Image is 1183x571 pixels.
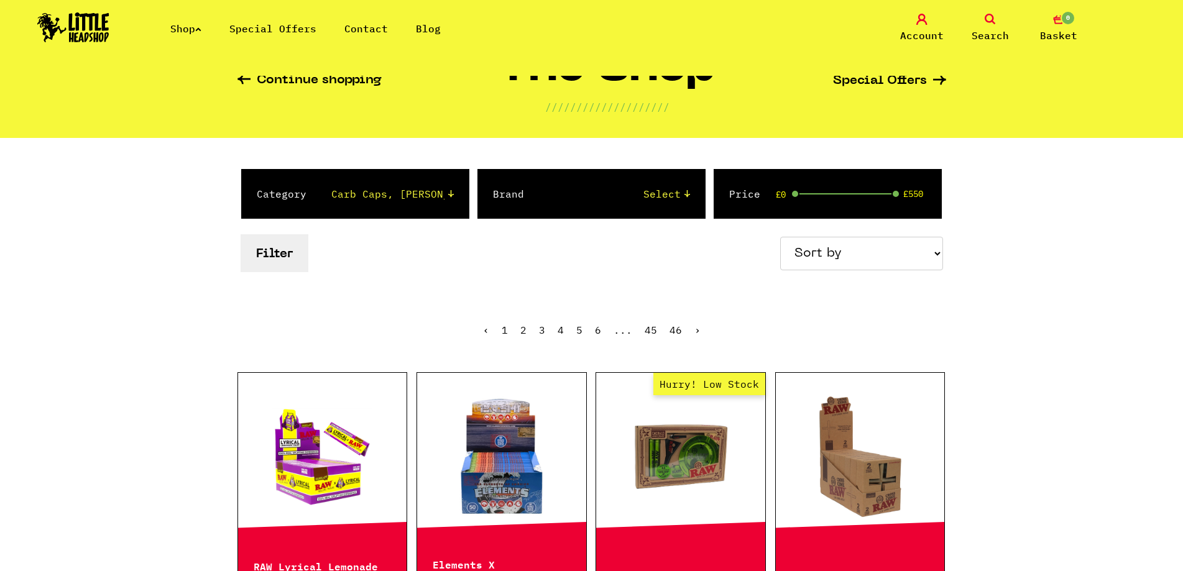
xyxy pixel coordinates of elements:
[37,12,109,42] img: Little Head Shop Logo
[900,28,944,43] span: Account
[545,99,670,114] p: ////////////////////
[729,186,760,201] label: Price
[493,186,524,201] label: Brand
[1040,28,1077,43] span: Basket
[502,324,508,336] span: 1
[576,324,582,336] a: 5
[776,190,786,199] span: £0
[483,325,489,335] li: « Previous
[959,14,1021,43] a: Search
[1061,11,1075,25] span: 0
[972,28,1009,43] span: Search
[344,22,388,35] a: Contact
[833,75,946,88] a: Special Offers
[595,324,601,336] a: 6
[596,395,765,519] a: Hurry! Low Stock
[903,189,923,199] span: £550
[483,324,489,336] span: ‹
[614,324,632,336] span: ...
[645,324,657,336] a: 45
[520,324,527,336] a: 2
[670,324,682,336] a: 46
[170,22,201,35] a: Shop
[539,324,545,336] a: 3
[653,373,765,395] span: Hurry! Low Stock
[694,324,701,336] a: Next »
[1028,14,1090,43] a: 0 Basket
[257,186,306,201] label: Category
[229,22,316,35] a: Special Offers
[558,324,564,336] a: 4
[416,22,441,35] a: Blog
[237,74,382,88] a: Continue shopping
[241,234,308,272] button: Filter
